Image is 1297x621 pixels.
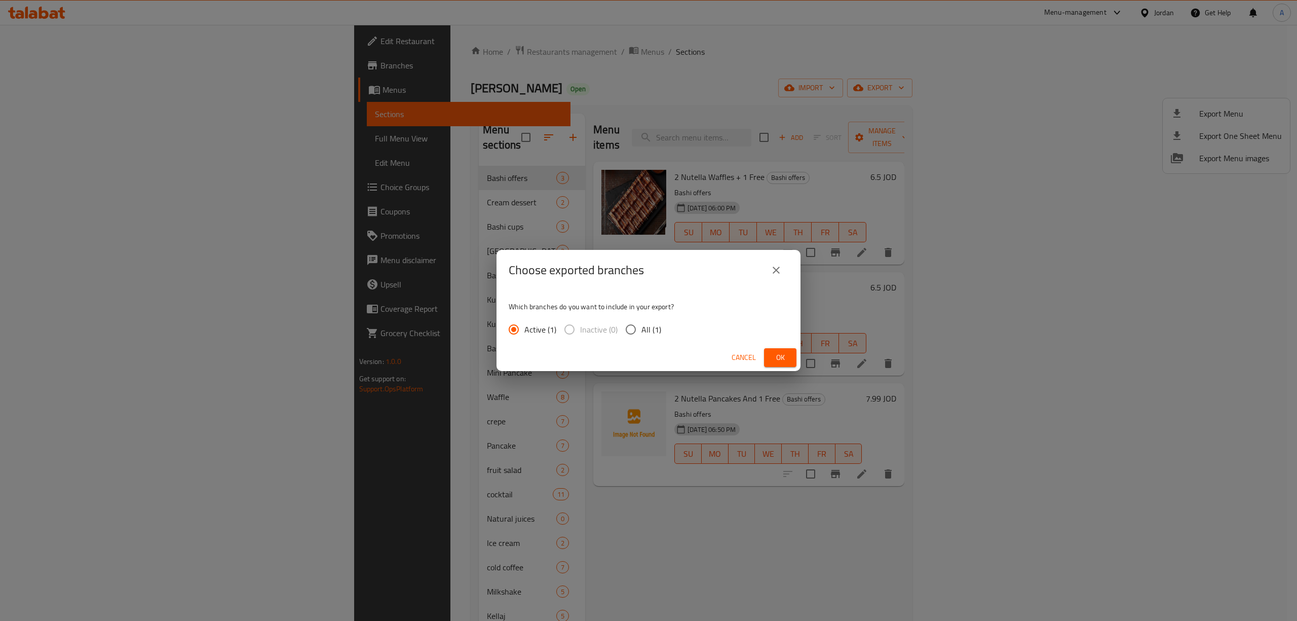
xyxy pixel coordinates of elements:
span: Active (1) [524,323,556,336]
button: Cancel [728,348,760,367]
span: All (1) [641,323,661,336]
span: Inactive (0) [580,323,618,336]
p: Which branches do you want to include in your export? [509,302,788,312]
h2: Choose exported branches [509,262,644,278]
span: Ok [772,351,788,364]
span: Cancel [732,351,756,364]
button: close [764,258,788,282]
button: Ok [764,348,796,367]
